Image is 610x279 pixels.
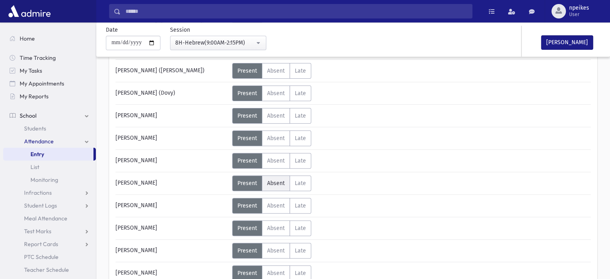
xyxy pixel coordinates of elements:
span: Present [237,247,257,254]
span: Late [295,90,306,97]
span: Absent [267,67,285,74]
a: Report Cards [3,238,96,250]
span: Test Marks [24,228,51,235]
span: Present [237,202,257,209]
span: Absent [267,135,285,142]
a: Teacher Schedule [3,263,96,276]
span: Absent [267,225,285,232]
span: Late [295,157,306,164]
a: Test Marks [3,225,96,238]
span: Entry [30,151,44,158]
a: Student Logs [3,199,96,212]
div: [PERSON_NAME] [111,198,232,214]
div: AttTypes [232,175,311,191]
a: My Appointments [3,77,96,90]
span: Late [295,180,306,187]
a: School [3,109,96,122]
span: Report Cards [24,240,58,248]
div: [PERSON_NAME] (Dovy) [111,86,232,101]
span: Monitoring [30,176,58,183]
span: Late [295,225,306,232]
span: Present [237,112,257,119]
a: PTC Schedule [3,250,96,263]
a: Infractions [3,186,96,199]
span: Absent [267,157,285,164]
input: Search [121,4,472,18]
span: npeikes [569,5,589,11]
span: Absent [267,247,285,254]
div: [PERSON_NAME] [111,108,232,124]
span: Absent [267,270,285,277]
span: Present [237,225,257,232]
span: Time Tracking [20,54,56,61]
a: Attendance [3,135,96,148]
div: [PERSON_NAME] [111,175,232,191]
div: [PERSON_NAME] [111,130,232,146]
span: Infractions [24,189,52,196]
div: AttTypes [232,86,311,101]
a: My Reports [3,90,96,103]
div: [PERSON_NAME] [111,243,232,259]
span: Meal Attendance [24,215,67,222]
span: Present [237,90,257,97]
button: [PERSON_NAME] [541,35,593,50]
div: AttTypes [232,243,311,259]
span: Absent [267,90,285,97]
span: Students [24,125,46,132]
span: Absent [267,112,285,119]
span: Late [295,270,306,277]
span: Absent [267,180,285,187]
span: Late [295,202,306,209]
span: School [20,112,36,119]
span: My Reports [20,93,49,100]
div: AttTypes [232,130,311,146]
div: 8H-Hebrew(9:00AM-2:15PM) [175,39,255,47]
span: Present [237,157,257,164]
div: AttTypes [232,63,311,79]
div: AttTypes [232,198,311,214]
span: Late [295,135,306,142]
span: My Appointments [20,80,64,87]
span: PTC Schedule [24,253,59,261]
div: AttTypes [232,153,311,169]
span: Student Logs [24,202,57,209]
span: Present [237,135,257,142]
label: Date [106,26,118,34]
span: Attendance [24,138,54,145]
span: My Tasks [20,67,42,74]
span: Home [20,35,35,42]
div: AttTypes [232,220,311,236]
span: List [30,163,39,171]
div: AttTypes [232,108,311,124]
a: Home [3,32,96,45]
span: Late [295,112,306,119]
a: Students [3,122,96,135]
span: Present [237,180,257,187]
a: Time Tracking [3,51,96,64]
button: 8H-Hebrew(9:00AM-2:15PM) [170,36,266,50]
a: Entry [3,148,93,161]
a: My Tasks [3,64,96,77]
span: Absent [267,202,285,209]
span: Present [237,67,257,74]
div: [PERSON_NAME] [111,220,232,236]
span: Late [295,67,306,74]
span: Present [237,270,257,277]
span: User [569,11,589,18]
a: List [3,161,96,173]
span: Late [295,247,306,254]
span: Teacher Schedule [24,266,69,273]
div: [PERSON_NAME] [111,153,232,169]
a: Monitoring [3,173,96,186]
a: Meal Attendance [3,212,96,225]
div: [PERSON_NAME] ([PERSON_NAME]) [111,63,232,79]
img: AdmirePro [6,3,53,19]
label: Session [170,26,190,34]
